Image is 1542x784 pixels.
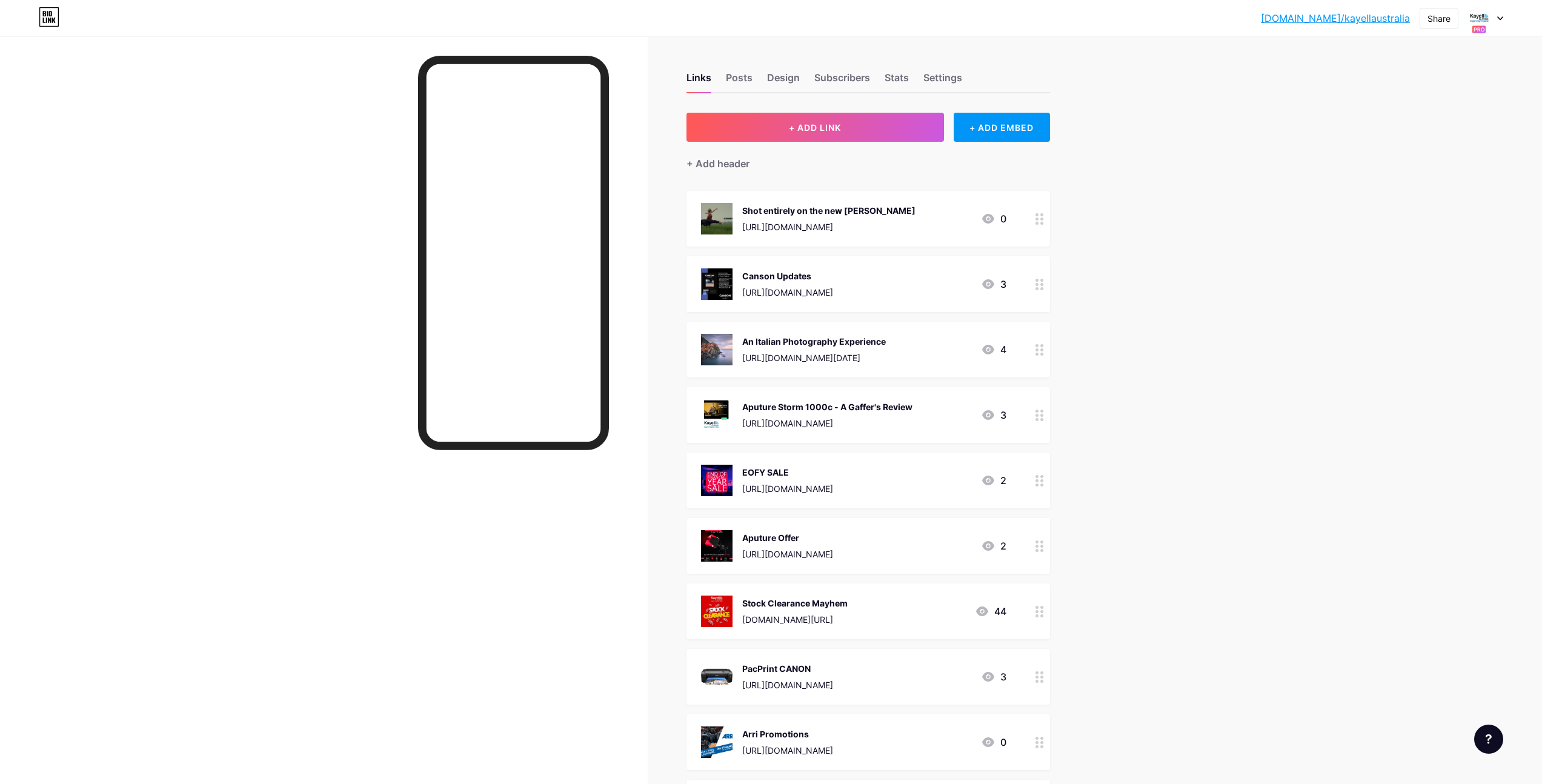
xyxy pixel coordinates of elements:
div: 3 [981,669,1006,684]
div: Settings [923,70,962,92]
a: [DOMAIN_NAME]/kayellaustralia [1261,11,1410,25]
div: [URL][DOMAIN_NAME] [742,221,916,233]
img: Canson Updates [701,268,733,300]
img: An Italian Photography Experience [701,334,733,365]
img: EOFY SALE [701,465,733,496]
div: EOFY SALE [742,466,833,479]
div: Subscribers [814,70,870,92]
div: + Add header [686,156,749,171]
div: Canson Updates [742,270,833,282]
div: 0 [981,211,1006,226]
div: Posts [726,70,753,92]
img: Arri Promotions [701,726,733,758]
img: Aputure Offer [701,530,733,562]
div: [URL][DOMAIN_NAME][DATE] [742,351,886,364]
div: Shot entirely on the new [PERSON_NAME] [742,204,916,217]
div: Share [1427,12,1451,25]
span: + ADD LINK [789,122,841,133]
img: PacPrint CANON [701,661,733,693]
div: [URL][DOMAIN_NAME] [742,679,833,691]
div: Links [686,70,711,92]
div: Aputure Storm 1000c - A Gaffer's Review [742,400,912,413]
div: + ADD EMBED [954,113,1050,142]
div: Stock Clearance Mayhem [742,597,848,610]
div: [URL][DOMAIN_NAME] [742,482,833,495]
div: [URL][DOMAIN_NAME] [742,286,833,299]
div: PacPrint CANON [742,662,833,675]
button: + ADD LINK [686,113,944,142]
div: [DOMAIN_NAME][URL] [742,613,848,626]
div: 2 [981,473,1006,488]
div: Aputure Offer [742,531,833,544]
img: Simon Pollock [1467,7,1490,30]
div: 44 [975,604,1006,619]
div: [URL][DOMAIN_NAME] [742,744,833,757]
div: [URL][DOMAIN_NAME] [742,548,833,560]
img: Shot entirely on the new Nikon ZR [701,203,733,234]
div: An Italian Photography Experience [742,335,886,348]
div: 4 [981,342,1006,357]
div: Design [767,70,800,92]
div: [URL][DOMAIN_NAME] [742,417,912,430]
div: Stats [885,70,909,92]
div: 0 [981,735,1006,749]
img: Aputure Storm 1000c - A Gaffer's Review [701,399,733,431]
div: 2 [981,539,1006,553]
div: Arri Promotions [742,728,833,740]
div: 3 [981,408,1006,422]
img: Stock Clearance Mayhem [701,596,733,627]
div: 3 [981,277,1006,291]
